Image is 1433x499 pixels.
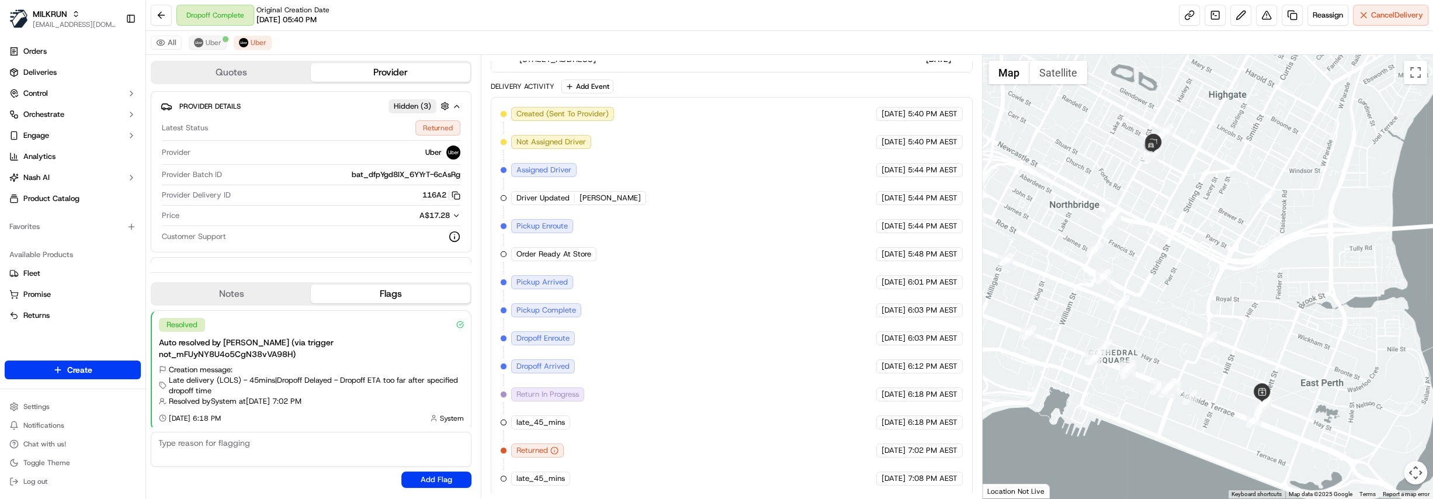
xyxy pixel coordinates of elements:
[908,473,957,484] span: 7:08 PM AEST
[162,190,231,200] span: Provider Delivery ID
[1158,124,1173,139] div: 14
[5,126,141,145] button: Engage
[882,165,905,175] span: [DATE]
[23,130,49,141] span: Engage
[12,152,78,161] div: Past conversations
[94,257,192,278] a: 💻API Documentation
[1371,10,1423,20] span: Cancel Delivery
[1307,5,1348,26] button: Reassign
[5,63,141,82] a: Deliveries
[998,253,1013,268] div: 28
[23,289,51,300] span: Promise
[516,249,591,259] span: Order Ready At Store
[882,473,905,484] span: [DATE]
[23,261,89,273] span: Knowledge Base
[36,181,95,190] span: [PERSON_NAME]
[1085,349,1100,365] div: 35
[5,285,141,304] button: Promise
[9,9,28,28] img: MILKRUN
[169,414,221,423] span: [DATE] 6:18 PM
[311,285,470,303] button: Flags
[882,137,905,147] span: [DATE]
[12,12,35,35] img: Nash
[908,305,957,316] span: 6:03 PM AEST
[9,289,136,300] a: Promise
[882,361,905,372] span: [DATE]
[5,398,141,415] button: Settings
[256,5,329,15] span: Original Creation Date
[5,455,141,471] button: Toggle Theme
[7,257,94,278] a: 📗Knowledge Base
[1139,145,1154,161] div: 19
[1150,380,1165,395] div: 4
[33,20,116,29] button: [EMAIL_ADDRESS][DOMAIN_NAME]
[162,123,208,133] span: Latest Status
[239,396,301,407] span: at [DATE] 7:02 PM
[169,365,233,375] span: Creation message:
[5,217,141,236] div: Favorites
[1087,242,1102,257] div: 25
[5,105,141,124] button: Orchestrate
[401,472,471,488] button: Add Flag
[516,361,570,372] span: Dropoff Arrived
[882,417,905,428] span: [DATE]
[1313,10,1343,20] span: Reassign
[152,285,311,303] button: Notes
[234,36,272,50] button: Uber
[103,213,127,222] span: [DATE]
[53,112,192,123] div: Start new chat
[561,79,613,93] button: Add Event
[1149,133,1164,148] div: 16
[25,112,46,133] img: 8016278978528_b943e370aa5ada12b00a_72.png
[33,8,67,20] button: MILKRUN
[908,249,957,259] span: 5:48 PM AEST
[908,445,957,456] span: 7:02 PM AEST
[169,375,464,396] span: Late delivery (LOLS) - 45mins | Dropoff Delayed - Dropoff ETA too far after specified dropoff time
[53,123,161,133] div: We're available if you need us!
[422,190,460,200] button: 116A2
[908,417,957,428] span: 6:18 PM AEST
[882,389,905,400] span: [DATE]
[1029,61,1087,84] button: Show satellite imagery
[9,310,136,321] a: Returns
[23,67,57,78] span: Deliveries
[352,169,460,180] span: bat_dfpYgd8IX_6YYrT-6cAsRg
[23,46,47,57] span: Orders
[986,483,1024,498] img: Google
[189,36,227,50] button: Uber
[1404,461,1427,484] button: Map camera controls
[908,109,957,119] span: 5:40 PM AEST
[179,102,241,111] span: Provider Details
[908,193,957,203] span: 5:44 PM AEST
[5,473,141,490] button: Log out
[1246,413,1261,428] div: 9
[1102,213,1118,228] div: 20
[5,417,141,434] button: Notifications
[580,193,641,203] span: [PERSON_NAME]
[1162,379,1177,394] div: 37
[12,112,33,133] img: 1736555255976-a54dd68f-1ca7-489b-9aae-adbdc363a1c4
[516,137,586,147] span: Not Assigned Driver
[1105,208,1120,223] div: 23
[181,150,213,164] button: See all
[1097,339,1112,354] div: 6
[152,63,311,82] button: Quotes
[9,268,136,279] a: Fleet
[1289,491,1352,497] span: Map data ©2025 Google
[159,337,464,360] div: Auto resolved by [PERSON_NAME] (via trigger not_mFUyNY8U4o5CgN38vVA98H)
[882,221,905,231] span: [DATE]
[882,109,905,119] span: [DATE]
[5,147,141,166] a: Analytics
[516,389,579,400] span: Return In Progress
[1359,491,1376,497] a: Terms (opens in new tab)
[908,137,957,147] span: 5:40 PM AEST
[23,458,70,467] span: Toggle Theme
[23,151,55,162] span: Analytics
[1254,401,1269,417] div: 38
[1383,491,1429,497] a: Report a map error
[1166,383,1181,398] div: 2
[169,396,237,407] span: Resolved by System
[882,305,905,316] span: [DATE]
